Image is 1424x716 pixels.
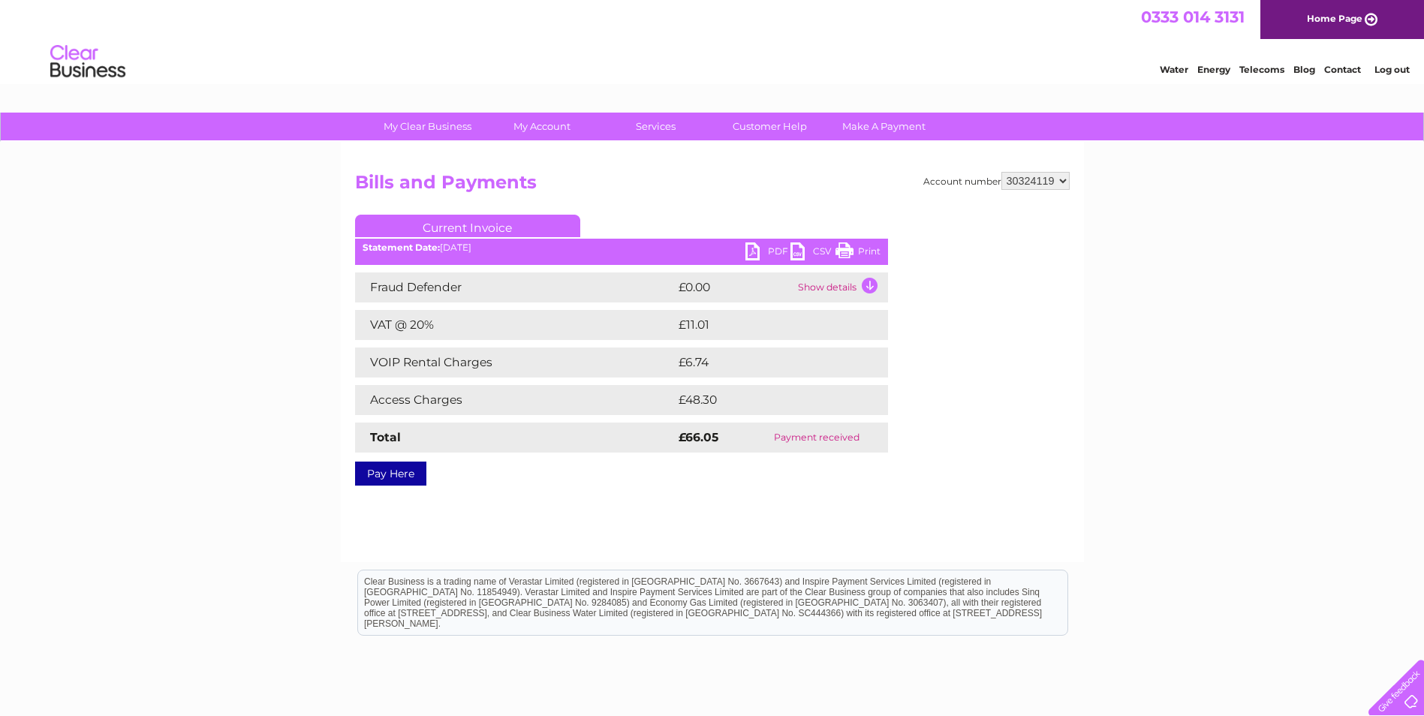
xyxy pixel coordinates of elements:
td: £48.30 [675,385,858,415]
a: Contact [1324,64,1361,75]
td: £0.00 [675,272,794,302]
div: Clear Business is a trading name of Verastar Limited (registered in [GEOGRAPHIC_DATA] No. 3667643... [358,8,1067,73]
div: [DATE] [355,242,888,253]
a: Water [1160,64,1188,75]
td: Access Charges [355,385,675,415]
a: Log out [1374,64,1410,75]
a: Customer Help [708,113,832,140]
a: Services [594,113,718,140]
a: 0333 014 3131 [1141,8,1245,26]
td: VAT @ 20% [355,310,675,340]
a: My Clear Business [366,113,489,140]
b: Statement Date: [363,242,440,253]
a: Pay Here [355,462,426,486]
img: logo.png [50,39,126,85]
a: PDF [745,242,790,264]
a: Energy [1197,64,1230,75]
h2: Bills and Payments [355,172,1070,200]
a: Current Invoice [355,215,580,237]
td: £11.01 [675,310,853,340]
strong: Total [370,430,401,444]
strong: £66.05 [679,430,718,444]
td: Fraud Defender [355,272,675,302]
a: My Account [480,113,604,140]
a: CSV [790,242,835,264]
td: VOIP Rental Charges [355,347,675,378]
a: Print [835,242,881,264]
a: Blog [1293,64,1315,75]
td: Show details [794,272,888,302]
a: Make A Payment [822,113,946,140]
div: Account number [923,172,1070,190]
td: £6.74 [675,347,853,378]
a: Telecoms [1239,64,1284,75]
td: Payment received [746,423,887,453]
